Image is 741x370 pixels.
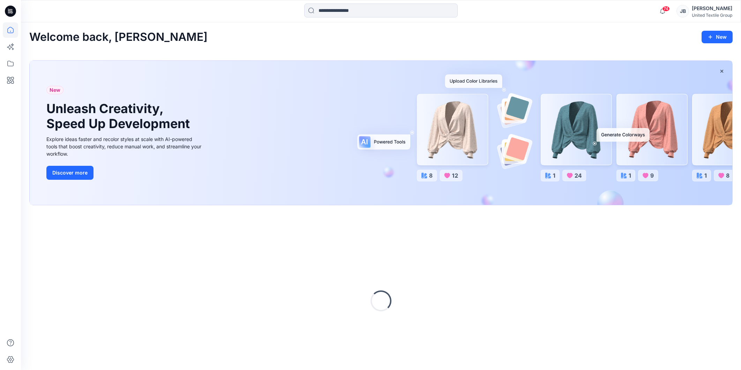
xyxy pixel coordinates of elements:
[702,31,733,43] button: New
[46,166,93,180] button: Discover more
[46,135,203,157] div: Explore ideas faster and recolor styles at scale with AI-powered tools that boost creativity, red...
[46,166,203,180] a: Discover more
[692,4,732,13] div: [PERSON_NAME]
[692,13,732,18] div: United Textile Group
[50,86,60,94] span: New
[676,5,689,17] div: JB
[29,31,208,44] h2: Welcome back, [PERSON_NAME]
[662,6,670,12] span: 74
[46,101,193,131] h1: Unleash Creativity, Speed Up Development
